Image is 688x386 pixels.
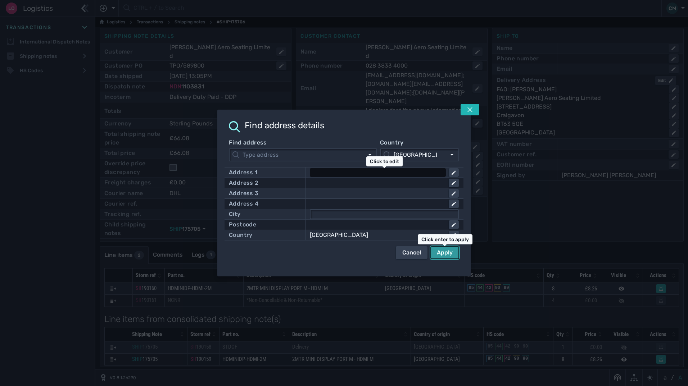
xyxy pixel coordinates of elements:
[418,234,472,244] div: Click enter to apply
[461,104,479,115] button: Tap escape key to close
[310,231,443,239] div: [GEOGRAPHIC_DATA]
[229,179,259,187] div: Address 2
[229,231,253,239] div: Country
[229,220,256,229] div: Postcode
[245,121,324,130] h2: Find address details
[380,138,459,147] label: Country
[229,189,259,198] div: Address 3
[402,248,421,257] div: Cancel
[229,138,377,147] label: Find address
[391,149,445,161] input: Country
[240,149,363,161] input: Find address
[430,246,459,259] button: Apply
[229,168,258,177] div: Address 1
[437,248,453,257] div: Apply
[229,199,259,208] div: Address 4
[396,246,427,259] button: Cancel
[229,210,241,219] div: City
[366,156,403,166] div: Click to edit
